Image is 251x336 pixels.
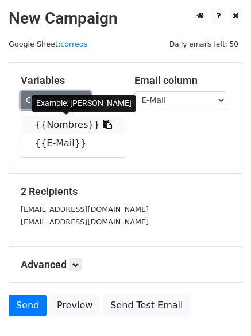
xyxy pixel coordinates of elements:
span: Daily emails left: 50 [165,38,242,51]
small: [EMAIL_ADDRESS][DOMAIN_NAME] [21,205,149,213]
a: Copy/paste... [21,91,91,109]
a: Send Test Email [103,295,190,316]
iframe: Chat Widget [194,281,251,336]
small: [EMAIL_ADDRESS][DOMAIN_NAME] [21,217,149,226]
a: Daily emails left: 50 [165,40,242,48]
h2: New Campaign [9,9,242,28]
h5: Variables [21,74,117,87]
h5: Advanced [21,258,230,271]
h5: 2 Recipients [21,185,230,198]
a: correos [60,40,87,48]
div: Widget de chat [194,281,251,336]
a: Preview [49,295,100,316]
small: Google Sheet: [9,40,87,48]
div: Example: [PERSON_NAME] [32,95,136,112]
h5: Email column [134,74,231,87]
a: Send [9,295,47,316]
a: {{Nombres}} [21,116,126,134]
a: {{E-Mail}} [21,134,126,152]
